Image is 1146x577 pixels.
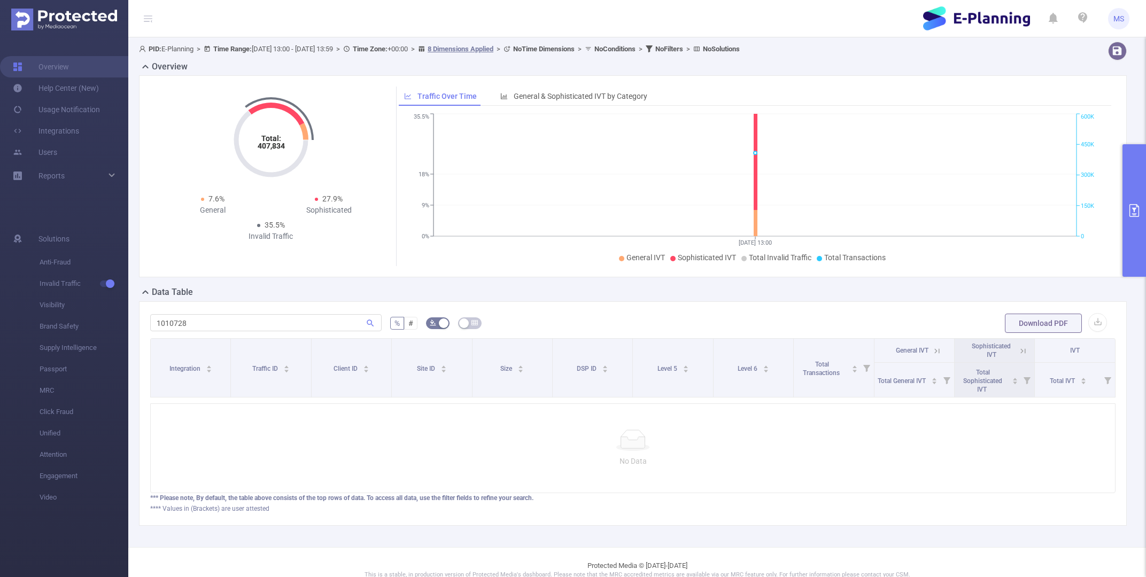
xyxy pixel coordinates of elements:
span: Traffic ID [252,365,280,372]
span: Total Transactions [824,253,886,262]
i: icon: caret-up [763,364,769,367]
span: MS [1113,8,1124,29]
b: No Filters [655,45,683,53]
i: icon: caret-up [1012,376,1018,379]
i: icon: caret-down [602,368,608,371]
span: Click Fraud [40,401,128,423]
div: Sort [602,364,608,370]
span: Engagement [40,465,128,487]
p: No Data [159,455,1106,467]
span: MRC [40,380,128,401]
i: icon: bar-chart [500,92,508,100]
span: 35.5% [265,221,285,229]
span: Size [500,365,514,372]
i: icon: caret-down [518,368,524,371]
span: Total General IVT [878,377,927,385]
i: icon: table [471,319,478,326]
i: icon: line-chart [404,92,412,100]
span: General & Sophisticated IVT by Category [514,92,647,100]
span: > [683,45,693,53]
span: > [493,45,504,53]
i: icon: caret-up [1081,376,1087,379]
b: Time Range: [213,45,252,53]
tspan: 150K [1081,202,1094,209]
span: Integration [169,365,202,372]
span: General IVT [626,253,665,262]
div: Sort [283,364,290,370]
div: *** Please note, By default, the table above consists of the top rows of data. To access all data... [150,493,1116,503]
h2: Overview [152,60,188,73]
div: General [154,205,271,216]
i: Filter menu [939,363,954,397]
input: Search... [150,314,382,331]
a: Usage Notification [13,99,100,120]
span: General IVT [896,347,928,354]
span: Client ID [334,365,359,372]
tspan: 9% [422,202,429,209]
span: Sophisticated IVT [972,342,1011,358]
a: Users [13,142,57,163]
a: Reports [38,165,65,186]
span: Solutions [38,228,69,249]
button: Download PDF [1005,314,1082,333]
b: No Solutions [703,45,740,53]
tspan: 300K [1081,172,1094,179]
b: No Time Dimensions [513,45,575,53]
div: Sort [1080,376,1087,383]
i: icon: caret-up [284,364,290,367]
span: Site ID [417,365,437,372]
i: icon: caret-up [683,364,688,367]
i: icon: caret-up [602,364,608,367]
span: > [636,45,646,53]
i: icon: user [139,45,149,52]
tspan: 0 [1081,233,1084,240]
tspan: [DATE] 13:00 [739,239,772,246]
span: Visibility [40,294,128,316]
span: Traffic Over Time [417,92,477,100]
tspan: 0% [422,233,429,240]
span: IVT [1070,347,1080,354]
a: Integrations [13,120,79,142]
i: icon: caret-up [206,364,212,367]
span: # [408,319,413,328]
i: icon: caret-down [851,368,857,371]
span: Attention [40,444,128,465]
i: icon: caret-down [683,368,688,371]
i: Filter menu [1100,363,1115,397]
span: > [333,45,343,53]
div: Sort [517,364,524,370]
tspan: 450K [1081,141,1094,148]
tspan: 18% [419,171,429,178]
i: icon: caret-up [851,364,857,367]
u: 8 Dimensions Applied [428,45,493,53]
div: Sophisticated [271,205,388,216]
div: **** Values in (Brackets) are user attested [150,504,1116,513]
span: Level 5 [657,365,679,372]
i: icon: caret-down [1012,380,1018,383]
b: Time Zone: [353,45,388,53]
span: Sophisticated IVT [678,253,736,262]
h2: Data Table [152,286,193,299]
span: % [394,319,400,328]
a: Help Center (New) [13,77,99,99]
i: icon: caret-up [440,364,446,367]
span: Anti-Fraud [40,252,128,273]
div: Invalid Traffic [213,231,329,242]
span: > [575,45,585,53]
i: icon: caret-up [363,364,369,367]
span: Passport [40,358,128,380]
span: Total IVT [1050,377,1077,385]
b: PID: [149,45,161,53]
span: Total Invalid Traffic [749,253,811,262]
img: Protected Media [11,9,117,30]
div: Sort [851,364,858,370]
a: Overview [13,56,69,77]
tspan: Total: [261,134,281,143]
span: 27.9% [322,194,343,203]
div: Sort [683,364,689,370]
div: Sort [1012,376,1018,383]
i: Filter menu [859,339,874,397]
i: icon: caret-up [931,376,937,379]
i: icon: caret-down [440,368,446,371]
i: Filter menu [1019,363,1034,397]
